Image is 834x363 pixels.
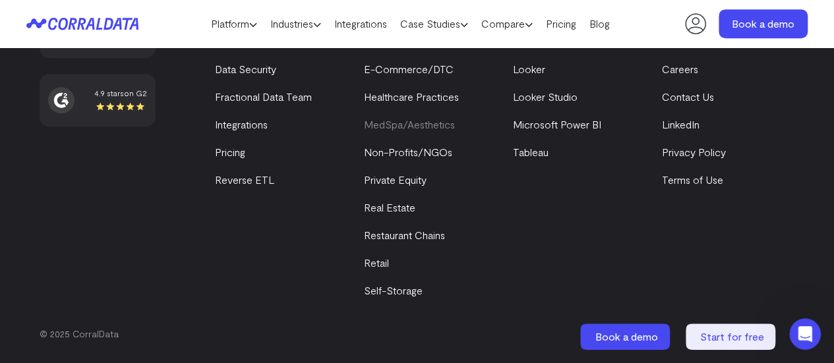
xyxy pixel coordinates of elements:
[394,14,475,34] a: Case Studies
[215,146,245,158] a: Pricing
[513,118,601,130] a: Microsoft Power BI
[364,284,423,296] a: Self-Storage
[94,87,147,99] div: 4.9 stars
[264,14,328,34] a: Industries
[215,118,268,130] a: Integrations
[661,63,698,75] a: Careers
[595,330,658,343] span: Book a demo
[364,229,445,241] a: Restaurant Chains
[364,256,389,269] a: Retail
[661,146,725,158] a: Privacy Policy
[661,118,699,130] a: LinkedIn
[40,327,794,341] p: © 2025 CorralData
[124,88,147,98] span: on G2
[539,14,583,34] a: Pricing
[719,9,808,38] a: Book a demo
[364,90,459,103] a: Healthcare Practices
[215,63,276,75] a: Data Security
[328,14,394,34] a: Integrations
[661,173,723,186] a: Terms of Use
[700,330,764,343] span: Start for free
[789,318,821,350] iframe: Intercom live chat
[215,90,312,103] a: Fractional Data Team
[364,173,427,186] a: Private Equity
[583,14,616,34] a: Blog
[580,323,672,350] a: Book a demo
[513,146,549,158] a: Tableau
[661,90,713,103] a: Contact Us
[215,173,274,186] a: Reverse ETL
[364,146,452,158] a: Non-Profits/NGOs
[513,63,545,75] a: Looker
[686,323,778,350] a: Start for free
[364,201,415,213] a: Real Estate
[48,87,147,113] a: 4.9 starson G2
[513,90,578,103] a: Looker Studio
[204,14,264,34] a: Platform
[364,63,454,75] a: E-Commerce/DTC
[364,118,455,130] a: MedSpa/Aesthetics
[475,14,539,34] a: Compare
